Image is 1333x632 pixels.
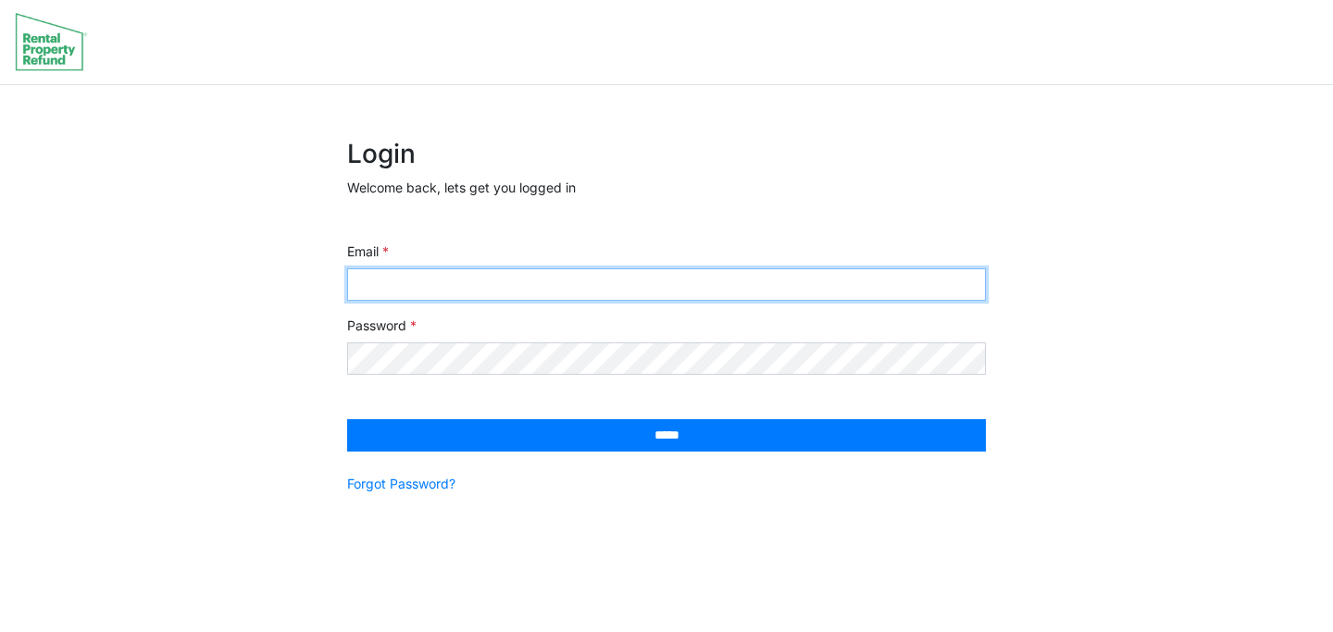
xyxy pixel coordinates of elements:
[15,12,88,71] img: spp logo
[347,178,986,197] p: Welcome back, lets get you logged in
[347,474,455,493] a: Forgot Password?
[347,316,417,335] label: Password
[347,242,389,261] label: Email
[347,139,986,170] h2: Login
